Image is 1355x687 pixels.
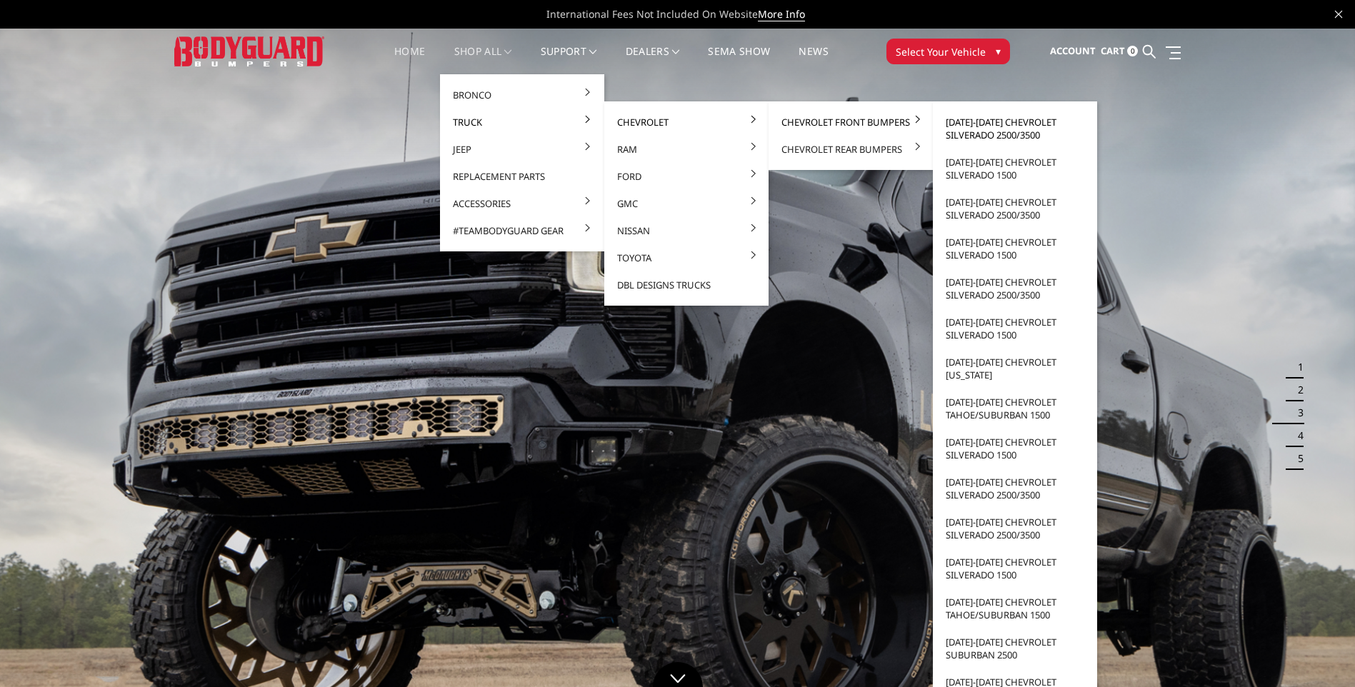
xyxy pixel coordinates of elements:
[446,217,599,244] a: #TeamBodyguard Gear
[446,190,599,217] a: Accessories
[653,662,703,687] a: Click to Down
[446,81,599,109] a: Bronco
[774,136,927,163] a: Chevrolet Rear Bumpers
[708,46,770,74] a: SEMA Show
[610,271,763,299] a: DBL Designs Trucks
[446,136,599,163] a: Jeep
[896,44,986,59] span: Select Your Vehicle
[446,163,599,190] a: Replacement Parts
[939,229,1091,269] a: [DATE]-[DATE] Chevrolet Silverado 1500
[939,468,1091,508] a: [DATE]-[DATE] Chevrolet Silverado 2500/3500
[610,163,763,190] a: Ford
[996,44,1001,59] span: ▾
[939,628,1091,668] a: [DATE]-[DATE] Chevrolet Suburban 2500
[1289,424,1304,447] button: 4 of 5
[610,244,763,271] a: Toyota
[799,46,828,74] a: News
[1050,32,1096,71] a: Account
[1127,46,1138,56] span: 0
[939,149,1091,189] a: [DATE]-[DATE] Chevrolet Silverado 1500
[1050,44,1096,57] span: Account
[939,309,1091,348] a: [DATE]-[DATE] Chevrolet Silverado 1500
[939,428,1091,468] a: [DATE]-[DATE] Chevrolet Silverado 1500
[1289,356,1304,378] button: 1 of 5
[1289,401,1304,424] button: 3 of 5
[1289,447,1304,470] button: 5 of 5
[939,548,1091,588] a: [DATE]-[DATE] Chevrolet Silverado 1500
[939,588,1091,628] a: [DATE]-[DATE] Chevrolet Tahoe/Suburban 1500
[610,190,763,217] a: GMC
[1289,378,1304,401] button: 2 of 5
[939,388,1091,428] a: [DATE]-[DATE] Chevrolet Tahoe/Suburban 1500
[394,46,425,74] a: Home
[1284,618,1355,687] iframe: Chat Widget
[886,39,1010,64] button: Select Your Vehicle
[1101,32,1138,71] a: Cart 0
[610,217,763,244] a: Nissan
[610,136,763,163] a: Ram
[174,36,324,66] img: BODYGUARD BUMPERS
[939,348,1091,388] a: [DATE]-[DATE] Chevrolet [US_STATE]
[939,508,1091,548] a: [DATE]-[DATE] Chevrolet Silverado 2500/3500
[758,7,805,21] a: More Info
[626,46,680,74] a: Dealers
[774,109,927,136] a: Chevrolet Front Bumpers
[541,46,597,74] a: Support
[939,109,1091,149] a: [DATE]-[DATE] Chevrolet Silverado 2500/3500
[1101,44,1125,57] span: Cart
[610,109,763,136] a: Chevrolet
[939,269,1091,309] a: [DATE]-[DATE] Chevrolet Silverado 2500/3500
[454,46,512,74] a: shop all
[939,189,1091,229] a: [DATE]-[DATE] Chevrolet Silverado 2500/3500
[446,109,599,136] a: Truck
